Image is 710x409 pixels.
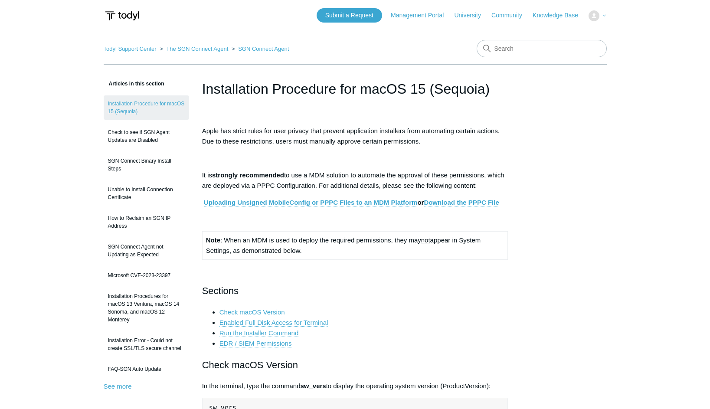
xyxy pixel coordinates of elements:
[202,283,508,298] h2: Sections
[533,11,587,20] a: Knowledge Base
[204,199,418,206] a: Uploading Unsigned MobileConfig or PPPC Files to an MDM Platform
[166,46,228,52] a: The SGN Connect Agent
[202,357,508,373] h2: Check macOS Version
[104,288,189,328] a: Installation Procedures for macOS 13 Ventura, macOS 14 Sonoma, and macOS 12 Monterey
[300,382,326,389] strong: sw_vers
[202,79,508,99] h1: Installation Procedure for macOS 15 (Sequoia)
[421,236,430,244] span: not
[219,308,285,316] a: Check macOS Version
[104,153,189,177] a: SGN Connect Binary Install Steps
[104,181,189,206] a: Unable to Install Connection Certificate
[454,11,489,20] a: University
[317,8,382,23] a: Submit a Request
[202,170,508,191] p: It is to use a MDM solution to automate the approval of these permissions, which are deployed via...
[104,332,189,357] a: Installation Error - Could not create SSL/TLS secure channel
[104,8,141,24] img: Todyl Support Center Help Center home page
[206,236,220,244] strong: Note
[158,46,230,52] li: The SGN Connect Agent
[477,40,607,57] input: Search
[238,46,289,52] a: SGN Connect Agent
[219,329,299,337] a: Run the Installer Command
[104,46,158,52] li: Todyl Support Center
[219,319,328,327] a: Enabled Full Disk Access for Terminal
[424,199,499,206] a: Download the PPPC File
[230,46,289,52] li: SGN Connect Agent
[491,11,531,20] a: Community
[202,126,508,147] p: Apple has strict rules for user privacy that prevent application installers from automating certa...
[104,95,189,120] a: Installation Procedure for macOS 15 (Sequoia)
[202,232,508,260] td: : When an MDM is used to deploy the required permissions, they may appear in System Settings, as ...
[104,267,189,284] a: Microsoft CVE-2023-23397
[104,46,157,52] a: Todyl Support Center
[104,81,164,87] span: Articles in this section
[104,383,132,390] a: See more
[104,361,189,377] a: FAQ-SGN Auto Update
[104,239,189,263] a: SGN Connect Agent not Updating as Expected
[202,381,508,391] p: In the terminal, type the command to display the operating system version (ProductVersion):
[219,340,292,347] a: EDR / SIEM Permissions
[391,11,452,20] a: Management Portal
[212,171,284,179] strong: strongly recommended
[204,199,499,206] strong: or
[104,210,189,234] a: How to Reclaim an SGN IP Address
[104,124,189,148] a: Check to see if SGN Agent Updates are Disabled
